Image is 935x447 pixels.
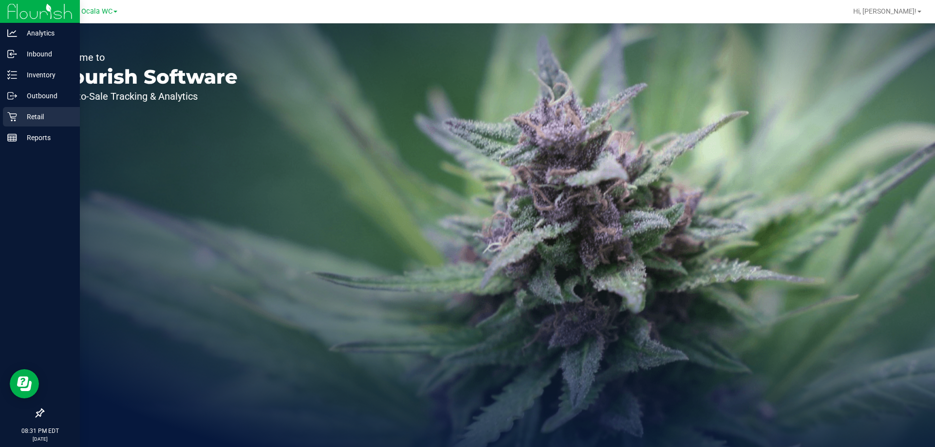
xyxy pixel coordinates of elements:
[81,7,112,16] span: Ocala WC
[7,28,17,38] inline-svg: Analytics
[10,369,39,398] iframe: Resource center
[7,49,17,59] inline-svg: Inbound
[53,53,238,62] p: Welcome to
[7,91,17,101] inline-svg: Outbound
[17,132,75,143] p: Reports
[7,133,17,143] inline-svg: Reports
[4,427,75,435] p: 08:31 PM EDT
[53,67,238,87] p: Flourish Software
[53,91,238,101] p: Seed-to-Sale Tracking & Analytics
[17,111,75,123] p: Retail
[17,69,75,81] p: Inventory
[17,90,75,102] p: Outbound
[853,7,916,15] span: Hi, [PERSON_NAME]!
[7,112,17,122] inline-svg: Retail
[4,435,75,443] p: [DATE]
[7,70,17,80] inline-svg: Inventory
[17,48,75,60] p: Inbound
[17,27,75,39] p: Analytics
